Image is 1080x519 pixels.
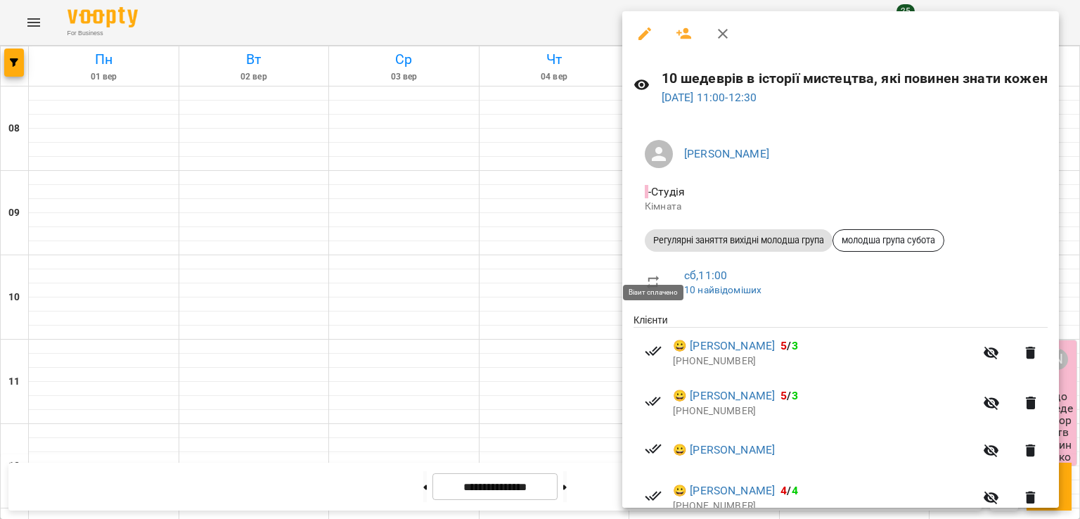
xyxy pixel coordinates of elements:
[832,229,944,252] div: молодша група субота
[673,404,975,418] p: [PHONE_NUMBER]
[645,487,662,504] svg: Візит сплачено
[792,389,798,402] span: 3
[662,68,1048,89] h6: 10 шедеврів в історії мистецтва, які повинен знати кожен
[792,484,798,497] span: 4
[780,389,797,402] b: /
[833,234,944,247] span: молодша група субота
[780,389,787,402] span: 5
[673,442,775,459] a: 😀 [PERSON_NAME]
[673,354,975,369] p: [PHONE_NUMBER]
[673,499,975,513] p: [PHONE_NUMBER]
[684,284,761,295] a: 10 найвідоміших
[645,185,688,198] span: - Студія
[673,482,775,499] a: 😀 [PERSON_NAME]
[780,339,787,352] span: 5
[673,338,775,354] a: 😀 [PERSON_NAME]
[645,440,662,457] svg: Візит сплачено
[645,200,1036,214] p: Кімната
[780,484,797,497] b: /
[673,387,775,404] a: 😀 [PERSON_NAME]
[684,269,727,282] a: сб , 11:00
[792,339,798,352] span: 3
[684,147,769,160] a: [PERSON_NAME]
[645,393,662,410] svg: Візит сплачено
[780,339,797,352] b: /
[780,484,787,497] span: 4
[662,91,757,104] a: [DATE] 11:00-12:30
[645,342,662,359] svg: Візит сплачено
[645,234,832,247] span: Регулярні заняття вихідні молодша група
